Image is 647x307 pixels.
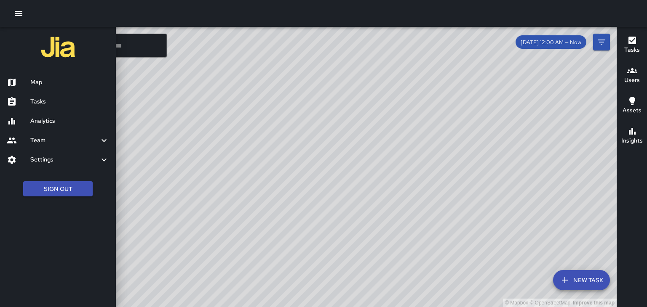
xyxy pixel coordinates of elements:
img: jia-logo [41,30,75,64]
h6: Insights [621,136,643,146]
button: Sign Out [23,181,93,197]
h6: Settings [30,155,99,164]
h6: Map [30,78,109,87]
h6: Tasks [30,97,109,106]
button: New Task [553,270,610,290]
h6: Team [30,136,99,145]
h6: Tasks [624,45,640,55]
h6: Users [624,76,640,85]
h6: Analytics [30,116,109,126]
h6: Assets [623,106,642,115]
